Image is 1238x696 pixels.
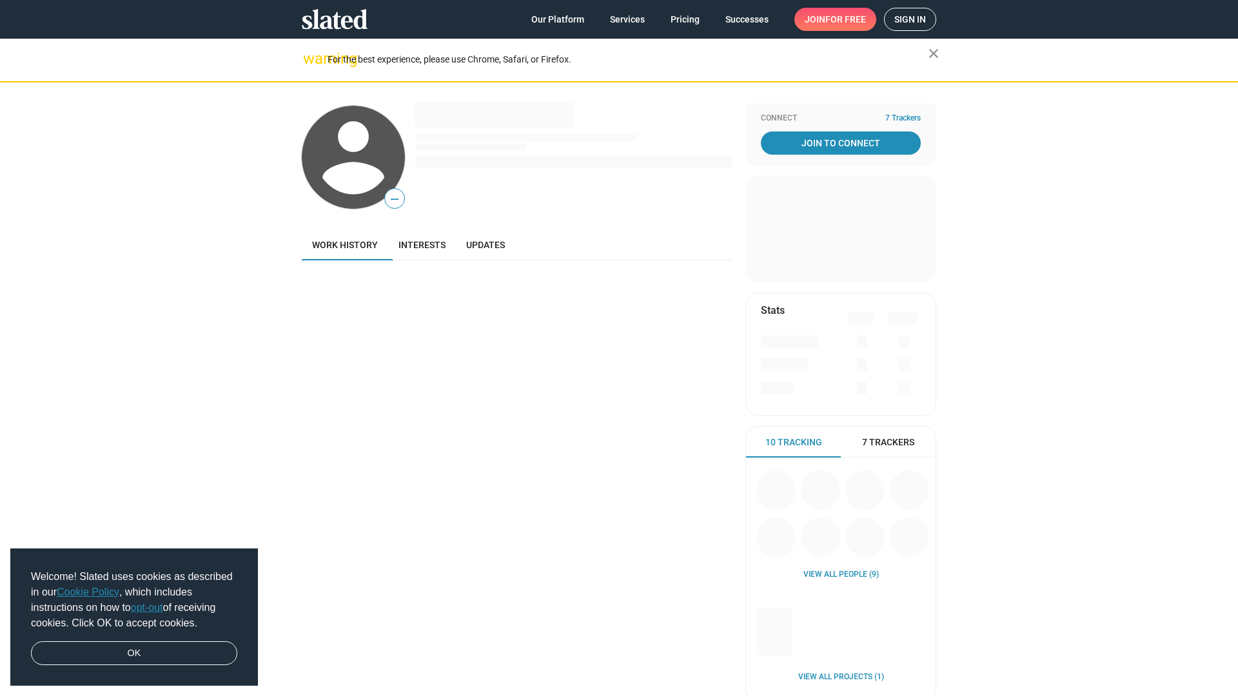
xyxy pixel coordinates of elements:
span: Successes [725,8,769,31]
span: — [385,191,404,208]
span: Services [610,8,645,31]
a: dismiss cookie message [31,641,237,666]
mat-icon: close [926,46,941,61]
a: Updates [456,229,515,260]
span: Work history [312,240,378,250]
span: 10 Tracking [765,436,822,449]
mat-icon: warning [303,51,319,66]
div: Connect [761,113,921,124]
a: Our Platform [521,8,594,31]
div: cookieconsent [10,548,258,686]
a: Successes [715,8,779,31]
span: 7 Trackers [885,113,921,124]
span: Join [805,8,866,31]
a: Sign in [884,8,936,31]
a: Cookie Policy [57,586,119,597]
span: 7 Trackers [862,436,914,449]
span: Pricing [671,8,700,31]
a: View all Projects (1) [798,672,884,682]
span: for free [825,8,866,31]
a: Join To Connect [761,131,921,155]
a: Pricing [660,8,710,31]
span: Our Platform [531,8,584,31]
a: Joinfor free [794,8,876,31]
span: Interests [398,240,446,250]
a: View all People (9) [803,570,879,580]
div: For the best experience, please use Chrome, Safari, or Firefox. [328,51,928,68]
mat-card-title: Stats [761,304,785,317]
a: Work history [302,229,388,260]
span: Updates [466,240,505,250]
span: Welcome! Slated uses cookies as described in our , which includes instructions on how to of recei... [31,569,237,631]
a: Services [600,8,655,31]
a: opt-out [131,602,163,613]
a: Interests [388,229,456,260]
span: Sign in [894,8,926,30]
span: Join To Connect [763,131,918,155]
